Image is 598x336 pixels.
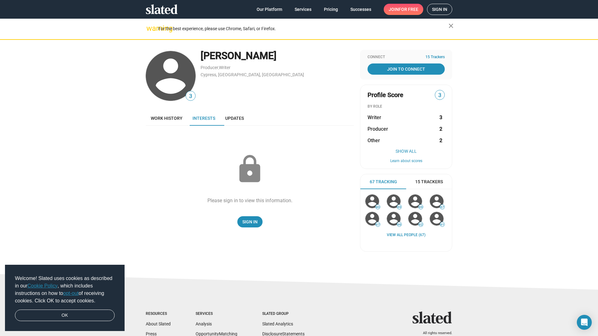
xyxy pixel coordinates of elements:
[440,205,444,209] span: 67
[439,137,442,144] strong: 2
[376,223,380,226] span: 67
[419,205,423,209] span: 69
[290,4,316,15] a: Services
[201,65,218,70] a: Producer
[237,216,263,227] a: Sign In
[219,65,230,70] a: Writer
[440,223,444,226] span: 61
[415,179,443,185] span: 15 Trackers
[27,283,58,288] a: Cookie Policy
[196,321,212,326] a: Analysis
[425,55,445,60] span: 15 Trackers
[368,137,380,144] span: Other
[234,154,265,185] mat-icon: lock
[447,22,455,30] mat-icon: close
[225,116,244,121] span: Updates
[439,114,442,121] strong: 3
[196,311,237,316] div: Services
[387,233,425,238] a: View all People (67)
[419,223,423,226] span: 62
[389,4,418,15] span: Join
[186,92,195,100] span: 3
[368,91,403,99] span: Profile Score
[368,159,445,164] button: Learn about scores
[201,72,304,77] a: Cypress, [GEOGRAPHIC_DATA], [GEOGRAPHIC_DATA]
[432,4,447,15] span: Sign in
[242,216,258,227] span: Sign In
[5,265,125,331] div: cookieconsent
[15,310,115,321] a: dismiss cookie message
[146,111,187,126] a: Work history
[187,111,220,126] a: Interests
[345,4,376,15] a: Successes
[262,321,293,326] a: Slated Analytics
[218,66,219,70] span: ,
[439,126,442,132] strong: 2
[427,4,452,15] a: Sign in
[370,179,397,185] span: 67 Tracking
[397,205,401,209] span: 69
[146,311,171,316] div: Resources
[252,4,287,15] a: Our Platform
[397,223,401,226] span: 66
[350,4,371,15] span: Successes
[158,25,448,33] div: For the best experience, please use Chrome, Safari, or Firefox.
[319,4,343,15] a: Pricing
[257,4,282,15] span: Our Platform
[207,197,292,204] div: Please sign in to view this information.
[201,49,354,63] div: [PERSON_NAME]
[220,111,249,126] a: Updates
[399,4,418,15] span: for free
[368,104,445,109] div: BY ROLE
[369,63,444,75] span: Join To Connect
[435,91,444,100] span: 3
[324,4,338,15] span: Pricing
[368,126,388,132] span: Producer
[376,205,380,209] span: 80
[577,315,592,330] div: Open Intercom Messenger
[262,311,305,316] div: Slated Group
[368,55,445,60] div: Connect
[146,25,154,32] mat-icon: warning
[15,275,115,305] span: Welcome! Slated uses cookies as described in our , which includes instructions on how to of recei...
[295,4,311,15] span: Services
[368,149,445,154] button: Show All
[63,291,79,296] a: opt-out
[368,114,381,121] span: Writer
[384,4,423,15] a: Joinfor free
[151,116,183,121] span: Work history
[146,321,171,326] a: About Slated
[368,63,445,75] a: Join To Connect
[192,116,215,121] span: Interests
